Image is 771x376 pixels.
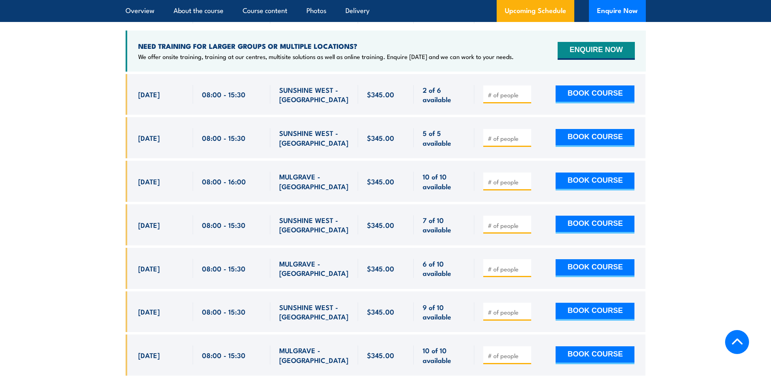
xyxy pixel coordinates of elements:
[423,302,465,321] span: 9 of 10 available
[423,259,465,278] span: 6 of 10 available
[279,259,349,278] span: MULGRAVE - [GEOGRAPHIC_DATA]
[488,265,528,273] input: # of people
[556,259,634,277] button: BOOK COURSE
[202,350,245,360] span: 08:00 - 15:30
[423,345,465,365] span: 10 of 10 available
[138,220,160,230] span: [DATE]
[488,178,528,186] input: # of people
[279,345,349,365] span: MULGRAVE - [GEOGRAPHIC_DATA]
[488,134,528,142] input: # of people
[488,221,528,230] input: # of people
[138,133,160,142] span: [DATE]
[279,172,349,191] span: MULGRAVE - [GEOGRAPHIC_DATA]
[202,133,245,142] span: 08:00 - 15:30
[423,172,465,191] span: 10 of 10 available
[279,302,349,321] span: SUNSHINE WEST - [GEOGRAPHIC_DATA]
[138,177,160,186] span: [DATE]
[138,90,160,99] span: [DATE]
[202,264,245,273] span: 08:00 - 15:30
[138,42,514,50] h4: NEED TRAINING FOR LARGER GROUPS OR MULTIPLE LOCATIONS?
[367,220,394,230] span: $345.00
[367,350,394,360] span: $345.00
[556,173,634,190] button: BOOK COURSE
[423,85,465,104] span: 2 of 6 available
[138,307,160,316] span: [DATE]
[556,216,634,234] button: BOOK COURSE
[138,52,514,61] p: We offer onsite training, training at our centres, multisite solutions as well as online training...
[488,352,528,360] input: # of people
[367,133,394,142] span: $345.00
[367,90,394,99] span: $345.00
[558,42,634,60] button: ENQUIRE NOW
[556,85,634,103] button: BOOK COURSE
[367,264,394,273] span: $345.00
[279,215,349,234] span: SUNSHINE WEST - [GEOGRAPHIC_DATA]
[279,128,349,147] span: SUNSHINE WEST - [GEOGRAPHIC_DATA]
[488,91,528,99] input: # of people
[556,346,634,364] button: BOOK COURSE
[367,177,394,186] span: $345.00
[202,307,245,316] span: 08:00 - 15:30
[556,303,634,321] button: BOOK COURSE
[138,264,160,273] span: [DATE]
[367,307,394,316] span: $345.00
[202,177,246,186] span: 08:00 - 16:00
[138,350,160,360] span: [DATE]
[488,308,528,316] input: # of people
[423,215,465,234] span: 7 of 10 available
[423,128,465,147] span: 5 of 5 available
[279,85,349,104] span: SUNSHINE WEST - [GEOGRAPHIC_DATA]
[202,90,245,99] span: 08:00 - 15:30
[556,129,634,147] button: BOOK COURSE
[202,220,245,230] span: 08:00 - 15:30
